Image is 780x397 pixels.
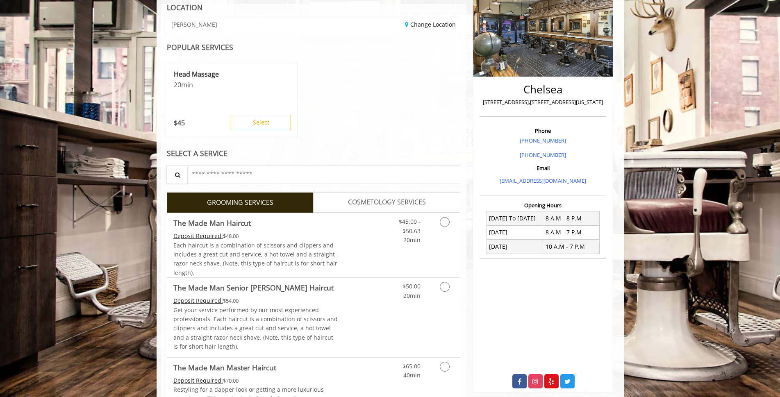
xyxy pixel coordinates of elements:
[543,240,600,254] td: 10 A.M - 7 P.M
[166,166,188,184] button: Service Search
[405,20,456,28] a: Change Location
[543,225,600,239] td: 8 A.M - 7 P.M
[403,292,421,299] span: 20min
[482,98,604,107] p: [STREET_ADDRESS],[STREET_ADDRESS][US_STATE]
[403,282,421,290] span: $50.00
[173,241,337,277] span: Each haircut is a combination of scissors and clippers and includes a great cut and service, a ho...
[167,2,202,12] b: LOCATION
[399,218,421,234] span: $45.00 - $50.63
[173,377,223,384] span: This service needs some Advance to be paid before we block your appointment
[174,118,185,127] p: 45
[520,151,566,159] a: [PHONE_NUMBER]
[174,118,177,127] span: $
[173,297,223,304] span: This service needs some Advance to be paid before we block your appointment
[482,128,604,134] h3: Phone
[173,282,334,293] b: The Made Man Senior [PERSON_NAME] Haircut
[173,231,338,240] div: $48.00
[173,217,251,229] b: The Made Man Haircut
[181,80,193,89] span: min
[403,371,421,379] span: 40min
[543,211,600,225] td: 8 A.M - 8 P.M
[167,150,461,157] div: SELECT A SERVICE
[482,165,604,171] h3: Email
[520,137,566,144] a: [PHONE_NUMBER]
[487,225,543,239] td: [DATE]
[231,115,291,130] button: Select
[480,202,606,208] h3: Opening Hours
[500,177,586,184] a: [EMAIL_ADDRESS][DOMAIN_NAME]
[207,197,273,208] span: GROOMING SERVICES
[174,80,291,89] p: 20
[171,21,217,27] span: [PERSON_NAME]
[482,84,604,95] h2: Chelsea
[403,362,421,370] span: $65.00
[174,70,291,79] p: Head Massage
[167,42,233,52] b: POPULAR SERVICES
[173,362,276,373] b: The Made Man Master Haircut
[403,236,421,244] span: 20min
[173,306,338,352] p: Get your service performed by our most experienced professionals. Each haircut is a combination o...
[487,240,543,254] td: [DATE]
[173,232,223,240] span: This service needs some Advance to be paid before we block your appointment
[173,376,338,385] div: $70.00
[487,211,543,225] td: [DATE] To [DATE]
[173,296,338,305] div: $54.00
[348,197,426,208] span: COSMETOLOGY SERVICES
